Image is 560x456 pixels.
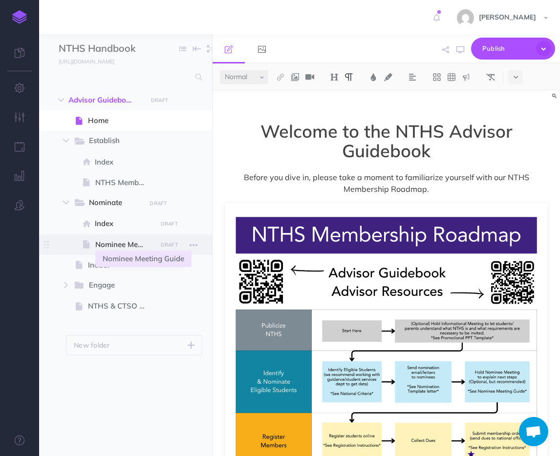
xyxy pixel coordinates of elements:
[486,73,495,81] img: Clear styles button
[59,41,173,56] input: Documentation Name
[68,94,141,106] span: Advisor Guidebook
[151,97,168,104] small: DRAFT
[95,218,153,229] span: Index
[305,73,314,81] img: Add video button
[161,221,178,227] small: DRAFT
[66,335,202,355] button: New folder
[88,115,153,126] span: Home
[474,13,541,21] span: [PERSON_NAME]
[39,56,124,66] a: [URL][DOMAIN_NAME]
[88,300,153,312] span: NTHS & CTSO Collaboration Guide
[59,58,114,65] small: [URL][DOMAIN_NAME]
[447,73,456,81] img: Create table button
[225,171,548,195] span: Before you dive in, please take a moment to familiarize yourself with our NTHS Membership Roadmap.
[146,198,171,209] button: DRAFT
[225,122,548,160] span: Welcome to the NTHS Advisor Guidebook
[89,197,139,209] span: Nominate
[157,239,181,250] button: DRAFT
[291,73,300,81] img: Add image button
[369,73,378,81] img: Text color button
[150,200,167,207] small: DRAFT
[74,340,110,351] p: New folder
[88,259,153,271] span: Induct
[482,41,531,56] span: Publish
[161,242,178,248] small: DRAFT
[95,177,153,188] span: NTHS Membership Criteria
[59,68,190,86] input: Search
[12,10,27,24] img: logo-mark.svg
[89,279,139,292] span: Engage
[462,73,471,81] img: Callout dropdown menu button
[345,73,353,81] img: Paragraph button
[519,417,548,446] div: Open chat
[95,156,153,168] span: Index
[95,239,153,250] span: Nominee Meeting Guide
[157,218,181,229] button: DRAFT
[457,9,474,26] img: e15ca27c081d2886606c458bc858b488.jpg
[276,73,285,81] img: Link button
[330,73,339,81] img: Headings dropdown button
[89,135,139,147] span: Establish
[408,73,417,81] img: Alignment dropdown menu button
[384,73,392,81] img: Text background color button
[471,38,555,60] button: Publish
[148,95,172,106] button: DRAFT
